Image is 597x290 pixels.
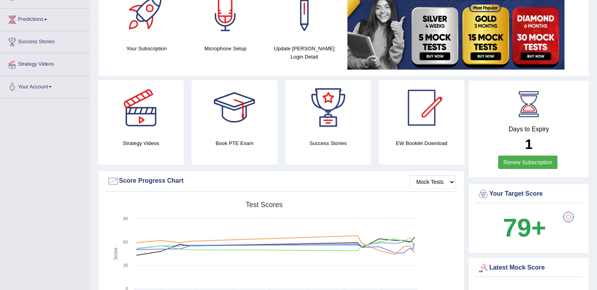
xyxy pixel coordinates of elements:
[0,53,90,73] a: Strategy Videos
[123,263,128,268] text: 30
[111,44,182,53] h4: Your Subscription
[246,201,283,209] tspan: Test scores
[123,216,128,221] text: 90
[107,175,455,187] div: Score Progress Chart
[477,262,580,274] div: Latest Mock Score
[192,139,277,147] h4: Book PTE Exam
[123,240,128,244] text: 60
[269,44,340,61] h4: Update [PERSON_NAME] Login Detail
[0,76,90,95] a: Your Account
[498,156,557,169] a: Renew Subscription
[0,9,90,28] a: Predictions
[113,248,119,260] tspan: Score
[285,139,371,147] h4: Success Stories
[0,31,90,51] a: Success Stories
[477,126,580,133] h4: Days to Expiry
[190,44,261,53] h4: Microphone Setup
[525,136,532,152] b: 1
[98,139,184,147] h4: Strategy Videos
[503,213,546,242] b: 79+
[477,188,580,200] div: Your Target Score
[379,139,464,147] h4: EW Booklet Download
